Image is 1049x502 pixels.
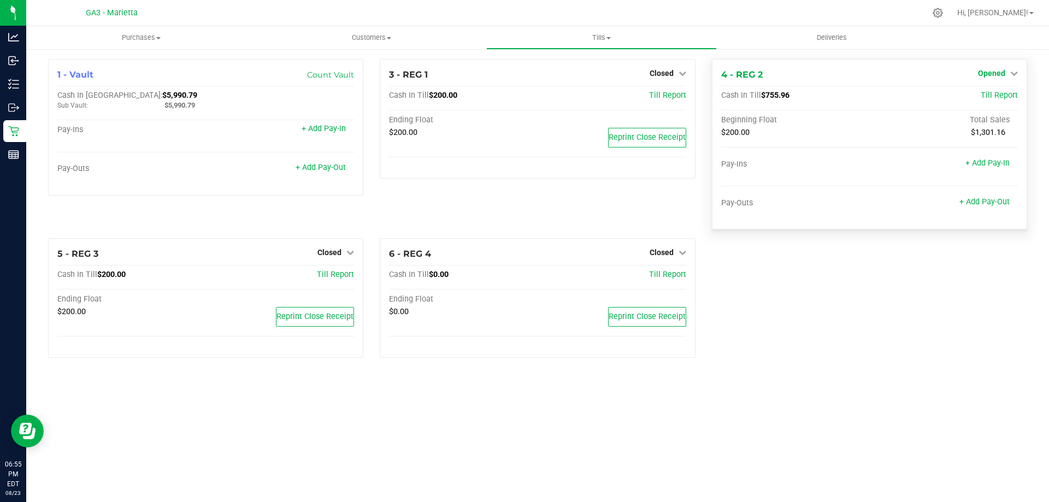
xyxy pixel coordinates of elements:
[389,249,431,259] span: 6 - REG 4
[981,91,1018,100] a: Till Report
[957,8,1028,17] span: Hi, [PERSON_NAME]!
[649,91,686,100] a: Till Report
[608,128,686,147] button: Reprint Close Receipt
[296,163,346,172] a: + Add Pay-Out
[164,101,195,109] span: $5,990.79
[978,69,1005,78] span: Opened
[276,307,354,327] button: Reprint Close Receipt
[162,91,197,100] span: $5,990.79
[931,8,945,18] div: Manage settings
[869,115,1018,125] div: Total Sales
[959,197,1010,206] a: + Add Pay-Out
[8,32,19,43] inline-svg: Analytics
[8,55,19,66] inline-svg: Inbound
[302,124,346,133] a: + Add Pay-In
[389,128,417,137] span: $200.00
[57,125,206,135] div: Pay-Ins
[5,489,21,497] p: 08/23
[717,26,947,49] a: Deliveries
[57,249,98,259] span: 5 - REG 3
[26,26,256,49] a: Purchases
[649,270,686,279] a: Till Report
[26,33,256,43] span: Purchases
[57,102,88,109] span: Sub Vault:
[965,158,1010,168] a: + Add Pay-In
[389,307,409,316] span: $0.00
[257,33,486,43] span: Customers
[256,26,486,49] a: Customers
[721,91,761,100] span: Cash In Till
[5,459,21,489] p: 06:55 PM EDT
[389,91,429,100] span: Cash In Till
[86,8,138,17] span: GA3 - Marietta
[57,270,97,279] span: Cash In Till
[608,307,686,327] button: Reprint Close Receipt
[57,294,206,304] div: Ending Float
[487,33,716,43] span: Tills
[8,79,19,90] inline-svg: Inventory
[389,270,429,279] span: Cash In Till
[57,69,93,80] span: 1 - Vault
[8,126,19,137] inline-svg: Retail
[389,115,538,125] div: Ending Float
[429,91,457,100] span: $200.00
[721,160,870,169] div: Pay-Ins
[11,415,44,447] iframe: Resource center
[802,33,862,43] span: Deliveries
[389,69,428,80] span: 3 - REG 1
[609,133,686,142] span: Reprint Close Receipt
[57,164,206,174] div: Pay-Outs
[429,270,449,279] span: $0.00
[317,248,341,257] span: Closed
[57,307,86,316] span: $200.00
[721,69,763,80] span: 4 - REG 2
[609,312,686,321] span: Reprint Close Receipt
[307,70,354,80] a: Count Vault
[317,270,354,279] a: Till Report
[721,115,870,125] div: Beginning Float
[486,26,716,49] a: Tills
[57,91,162,100] span: Cash In [GEOGRAPHIC_DATA]:
[8,149,19,160] inline-svg: Reports
[650,248,674,257] span: Closed
[97,270,126,279] span: $200.00
[971,128,1005,137] span: $1,301.16
[761,91,789,100] span: $755.96
[389,294,538,304] div: Ending Float
[721,198,870,208] div: Pay-Outs
[721,128,750,137] span: $200.00
[276,312,353,321] span: Reprint Close Receipt
[650,69,674,78] span: Closed
[8,102,19,113] inline-svg: Outbound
